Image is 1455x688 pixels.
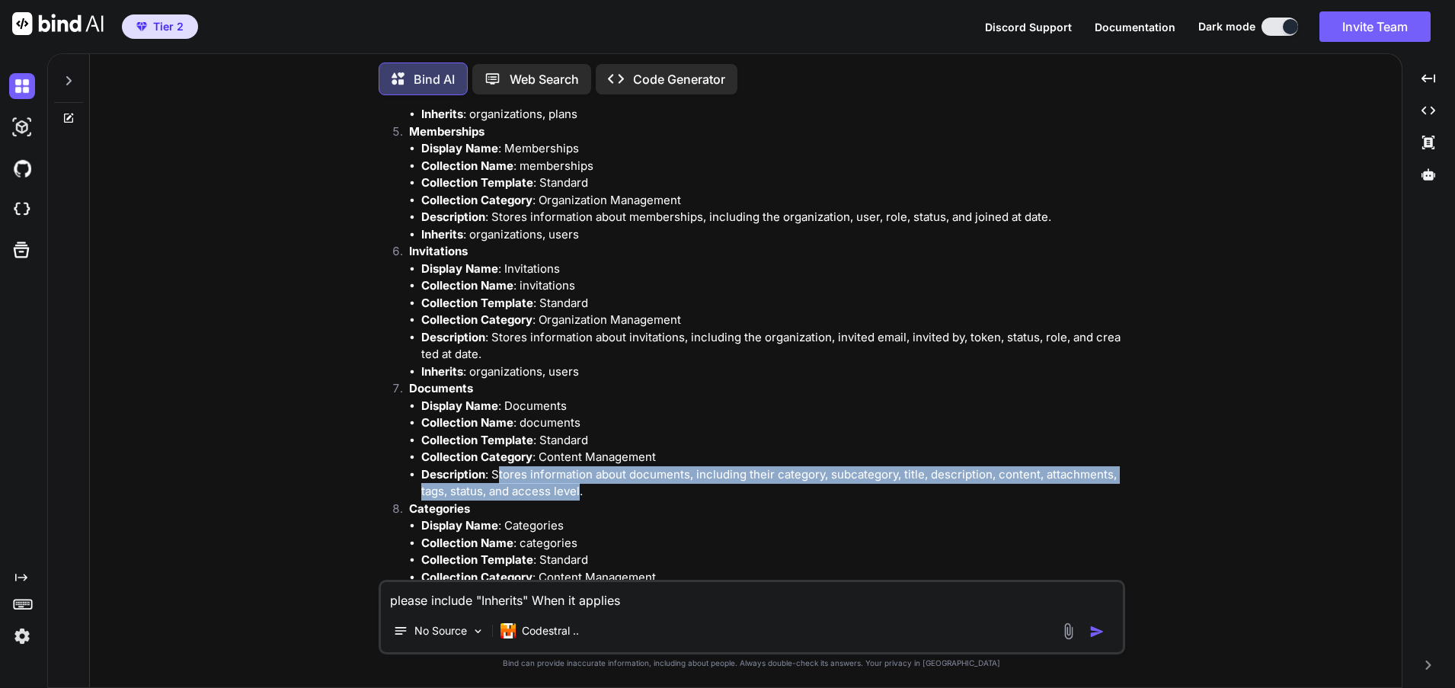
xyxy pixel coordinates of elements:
[409,124,484,139] strong: Memberships
[421,364,463,379] strong: Inherits
[421,450,532,464] strong: Collection Category
[421,449,1122,466] li: : Content Management
[421,414,1122,432] li: : documents
[522,623,579,638] p: Codestral ..
[633,70,725,88] p: Code Generator
[9,114,35,140] img: darkAi-studio
[409,381,473,395] strong: Documents
[414,70,455,88] p: Bind AI
[421,141,498,155] strong: Display Name
[472,625,484,638] img: Pick Models
[421,432,1122,450] li: : Standard
[421,261,1122,278] li: : Invitations
[510,70,579,88] p: Web Search
[1089,624,1105,639] img: icon
[421,261,498,276] strong: Display Name
[9,155,35,181] img: githubDark
[421,107,463,121] strong: Inherits
[136,22,147,31] img: premium
[985,19,1072,35] button: Discord Support
[985,21,1072,34] span: Discord Support
[421,226,1122,244] li: : organizations, users
[9,73,35,99] img: darkChat
[421,517,1122,535] li: : Categories
[409,501,470,516] strong: Categories
[421,329,1122,363] li: : Stores information about invitations, including the organization, invited email, invited by, to...
[421,415,513,430] strong: Collection Name
[421,398,1122,415] li: : Documents
[414,623,467,638] p: No Source
[1319,11,1431,42] button: Invite Team
[421,518,498,533] strong: Display Name
[379,658,1125,669] p: Bind can provide inaccurate information, including about people. Always double-check its answers....
[1095,19,1175,35] button: Documentation
[421,193,532,207] strong: Collection Category
[421,466,1122,501] li: : Stores information about documents, including their category, subcategory, title, description, ...
[421,158,513,173] strong: Collection Name
[1198,19,1255,34] span: Dark mode
[421,106,1122,123] li: : organizations, plans
[421,210,485,224] strong: Description
[1095,21,1175,34] span: Documentation
[122,14,198,39] button: premiumTier 2
[421,570,532,584] strong: Collection Category
[421,296,533,310] strong: Collection Template
[421,295,1122,312] li: : Standard
[153,19,184,34] span: Tier 2
[421,330,485,344] strong: Description
[9,197,35,222] img: cloudideIcon
[421,312,532,327] strong: Collection Category
[421,363,1122,381] li: : organizations, users
[421,398,498,413] strong: Display Name
[421,175,533,190] strong: Collection Template
[421,174,1122,192] li: : Standard
[409,244,468,258] strong: Invitations
[421,209,1122,226] li: : Stores information about memberships, including the organization, user, role, status, and joine...
[421,433,533,447] strong: Collection Template
[421,552,1122,569] li: : Standard
[421,277,1122,295] li: : invitations
[421,569,1122,587] li: : Content Management
[421,312,1122,329] li: : Organization Management
[421,467,485,482] strong: Description
[9,623,35,649] img: settings
[421,552,533,567] strong: Collection Template
[1060,622,1077,640] img: attachment
[421,140,1122,158] li: : Memberships
[421,227,463,242] strong: Inherits
[500,623,516,638] img: Codestral 25.01
[421,535,1122,552] li: : categories
[421,536,513,550] strong: Collection Name
[421,192,1122,210] li: : Organization Management
[421,158,1122,175] li: : memberships
[421,278,513,293] strong: Collection Name
[12,12,104,35] img: Bind AI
